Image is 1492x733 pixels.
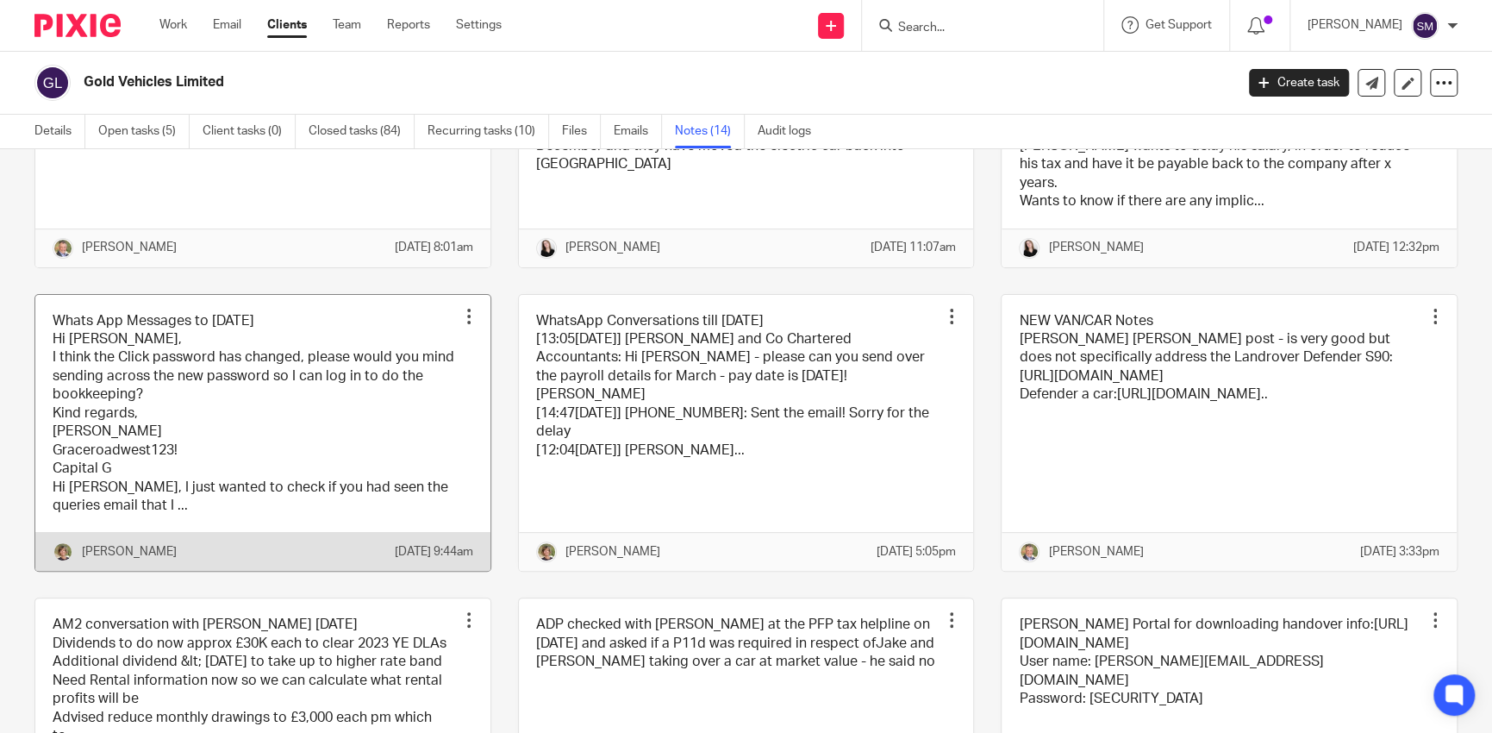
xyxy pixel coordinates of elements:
[309,115,415,148] a: Closed tasks (84)
[203,115,296,148] a: Client tasks (0)
[1353,239,1439,256] p: [DATE] 12:32pm
[82,543,177,561] p: [PERSON_NAME]
[34,115,85,148] a: Details
[267,16,307,34] a: Clients
[53,542,73,562] img: High%20Res%20Andrew%20Price%20Accountants_Poppy%20Jakes%20photography-1142.jpg
[536,238,557,259] img: HR%20Andrew%20Price_Molly_Poppy%20Jakes%20Photography-7.jpg
[34,65,71,101] img: svg%3E
[614,115,662,148] a: Emails
[1249,69,1349,97] a: Create task
[1019,542,1039,562] img: High%20Res%20Andrew%20Price%20Accountants_Poppy%20Jakes%20photography-1109.jpg
[84,73,996,91] h2: Gold Vehicles Limited
[871,239,956,256] p: [DATE] 11:07am
[395,543,473,561] p: [DATE] 9:44am
[536,542,557,562] img: High%20Res%20Andrew%20Price%20Accountants_Poppy%20Jakes%20photography-1142.jpg
[1411,12,1439,40] img: svg%3E
[53,238,73,259] img: High%20Res%20Andrew%20Price%20Accountants_Poppy%20Jakes%20photography-1109.jpg
[387,16,430,34] a: Reports
[34,14,121,37] img: Pixie
[98,115,190,148] a: Open tasks (5)
[877,543,956,561] p: [DATE] 5:05pm
[562,115,601,148] a: Files
[159,16,187,34] a: Work
[395,239,473,256] p: [DATE] 8:01am
[1048,543,1143,561] p: [PERSON_NAME]
[333,16,361,34] a: Team
[565,239,660,256] p: [PERSON_NAME]
[428,115,549,148] a: Recurring tasks (10)
[675,115,745,148] a: Notes (14)
[1360,543,1439,561] p: [DATE] 3:33pm
[1048,239,1143,256] p: [PERSON_NAME]
[1019,238,1039,259] img: HR%20Andrew%20Price_Molly_Poppy%20Jakes%20Photography-7.jpg
[213,16,241,34] a: Email
[456,16,502,34] a: Settings
[1308,16,1402,34] p: [PERSON_NAME]
[1146,19,1212,31] span: Get Support
[758,115,824,148] a: Audit logs
[565,543,660,561] p: [PERSON_NAME]
[896,21,1052,36] input: Search
[82,239,177,256] p: [PERSON_NAME]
